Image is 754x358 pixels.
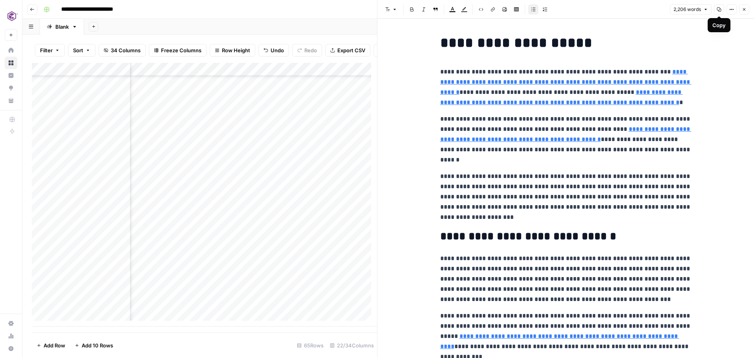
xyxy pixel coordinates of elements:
div: Blank [55,23,69,31]
span: Redo [304,46,317,54]
span: Add Row [44,341,65,349]
button: Workspace: Commvault [5,6,17,26]
button: Export CSV [325,44,370,57]
a: Opportunities [5,82,17,94]
span: 34 Columns [111,46,141,54]
a: Your Data [5,94,17,107]
div: Copy [712,21,726,29]
a: Usage [5,330,17,342]
span: Freeze Columns [161,46,201,54]
button: Redo [292,44,322,57]
span: Undo [271,46,284,54]
button: Help + Support [5,342,17,355]
span: Sort [73,46,83,54]
button: Undo [258,44,289,57]
span: 2,206 words [673,6,701,13]
button: Filter [35,44,65,57]
button: Sort [68,44,95,57]
span: Filter [40,46,53,54]
button: Freeze Columns [149,44,207,57]
a: Settings [5,317,17,330]
a: Insights [5,69,17,82]
button: 2,206 words [670,4,712,15]
img: Commvault Logo [5,9,19,23]
a: Home [5,44,17,57]
button: Row Height [210,44,255,57]
a: Browse [5,57,17,69]
span: Add 10 Rows [82,341,113,349]
a: Blank [40,19,84,35]
button: Add Row [32,339,70,352]
div: 65 Rows [294,339,327,352]
button: 34 Columns [99,44,146,57]
button: Add 10 Rows [70,339,118,352]
span: Row Height [222,46,250,54]
span: Export CSV [337,46,365,54]
div: 22/34 Columns [327,339,377,352]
